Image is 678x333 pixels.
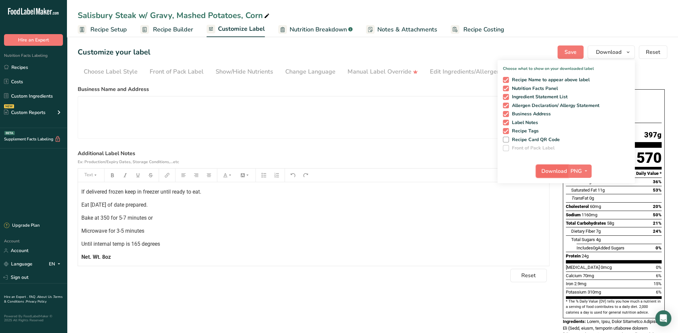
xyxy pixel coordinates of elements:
span: 24g [582,253,589,258]
a: Nutrition Breakdown [278,22,353,37]
span: Recipe Setup [90,25,127,34]
span: Customize Label [218,24,265,33]
span: 7g [596,229,601,234]
span: 4g [596,237,601,242]
span: Bake at 350 for 5-7 minutes or [81,215,153,221]
span: 20% [653,204,662,209]
button: Text [81,170,101,181]
div: Upgrade Plan [4,222,40,229]
span: 2.9mg [574,281,586,286]
span: If delivered frozen keep in freezer until ready to eat. [81,189,201,195]
div: 570 [636,149,662,167]
span: 0g [593,245,598,250]
span: PNG [571,167,582,175]
span: Eat [DATE] of date prepared. [81,202,148,208]
span: Ingredients: [563,319,586,324]
span: Sodium [566,212,581,217]
span: Dietary Fiber [571,229,595,234]
button: Download [536,164,569,178]
span: Total Sugars [571,237,595,242]
h1: Customize your label [78,47,150,58]
span: Calcium [566,273,582,278]
label: Additional Label Notes [78,149,549,165]
span: 0mcg [601,265,612,270]
a: Terms & Conditions . [4,295,63,304]
button: Hire an Expert [4,34,63,46]
span: Download [541,167,567,175]
span: Reset [521,271,536,280]
span: 1160mg [582,212,597,217]
span: 0% [656,245,662,250]
span: 70mg [583,273,594,278]
span: Nutrition Breakdown [290,25,347,34]
div: EN [49,260,63,268]
span: 310mg [588,290,601,295]
button: Save [557,45,584,59]
a: Customize Label [207,21,265,37]
a: Recipe Costing [451,22,504,37]
label: Business Name and Address [78,85,549,93]
span: 60mg [590,204,601,209]
p: Choose what to show on your downloaded label [498,60,635,72]
span: Front of Pack Label [509,145,555,151]
span: Recipe Builder [153,25,193,34]
span: Iron [566,281,573,286]
span: 15% [654,281,662,286]
span: 24% [653,229,662,234]
span: 0g [589,196,594,201]
span: Allergen Declaration/ Allergy Statement [509,103,600,109]
span: Nutrition Facts Panel [509,86,558,92]
a: Notes & Attachments [366,22,437,37]
div: Manual Label Override [348,67,418,76]
section: * The % Daily Value (DV) tells you how much a nutrient in a serving of food contributes to a dail... [566,299,662,315]
div: Salisbury Steak w/ Gravy, Mashed Potatoes, Corn [78,9,271,21]
div: Change Language [285,67,335,76]
span: Ingredient Statement List [509,94,568,100]
button: Reset [510,269,547,282]
button: Reset [639,45,667,59]
span: Cholesterol [566,204,589,209]
span: Until internal temp is 165 degrees [81,241,160,247]
span: 6% [656,273,662,278]
span: Recipe Name to appear above label [509,77,590,83]
span: Net. Wt. 8oz [81,254,111,260]
a: About Us . [37,295,53,299]
div: Choose Label Style [84,67,138,76]
a: FAQ . [29,295,37,299]
a: Recipe Builder [140,22,193,37]
span: Potassium [566,290,587,295]
div: Custom Reports [4,109,46,116]
span: 36% [653,179,662,184]
div: Powered By FoodLabelMaker © 2025 All Rights Reserved [4,314,63,322]
span: Save [564,48,577,56]
span: Protein [566,253,581,258]
a: Hire an Expert . [4,295,28,299]
span: Recipe Costing [463,25,504,34]
div: Front of Pack Label [150,67,204,76]
a: Privacy Policy [26,299,47,304]
span: 11g [598,188,605,193]
span: 6% [656,290,662,295]
div: NEW [4,104,14,108]
span: Microwave for 3-5 minutes [81,228,144,234]
i: Trans [571,196,582,201]
button: Download [588,45,635,59]
span: Reset [646,48,660,56]
div: Open Intercom Messenger [655,310,671,326]
span: [MEDICAL_DATA] [566,265,600,270]
span: Notes & Attachments [377,25,437,34]
span: 58g [607,221,614,226]
span: Saturated Fat [571,188,597,193]
a: Recipe Setup [78,22,127,37]
a: Language [4,258,32,270]
span: 50% [653,212,662,217]
div: BETA [4,131,15,135]
span: Ex: Production/Expiry Dates, Storage Conditions,...etc [78,159,179,164]
div: Show/Hide Nutrients [216,67,273,76]
span: Fat [571,196,588,201]
span: Recipe Tags [509,128,539,134]
span: Includes Added Sugars [577,245,624,250]
span: 53% [653,188,662,193]
span: Download [596,48,621,56]
div: Edit Ingredients/Allergens List [430,67,515,76]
